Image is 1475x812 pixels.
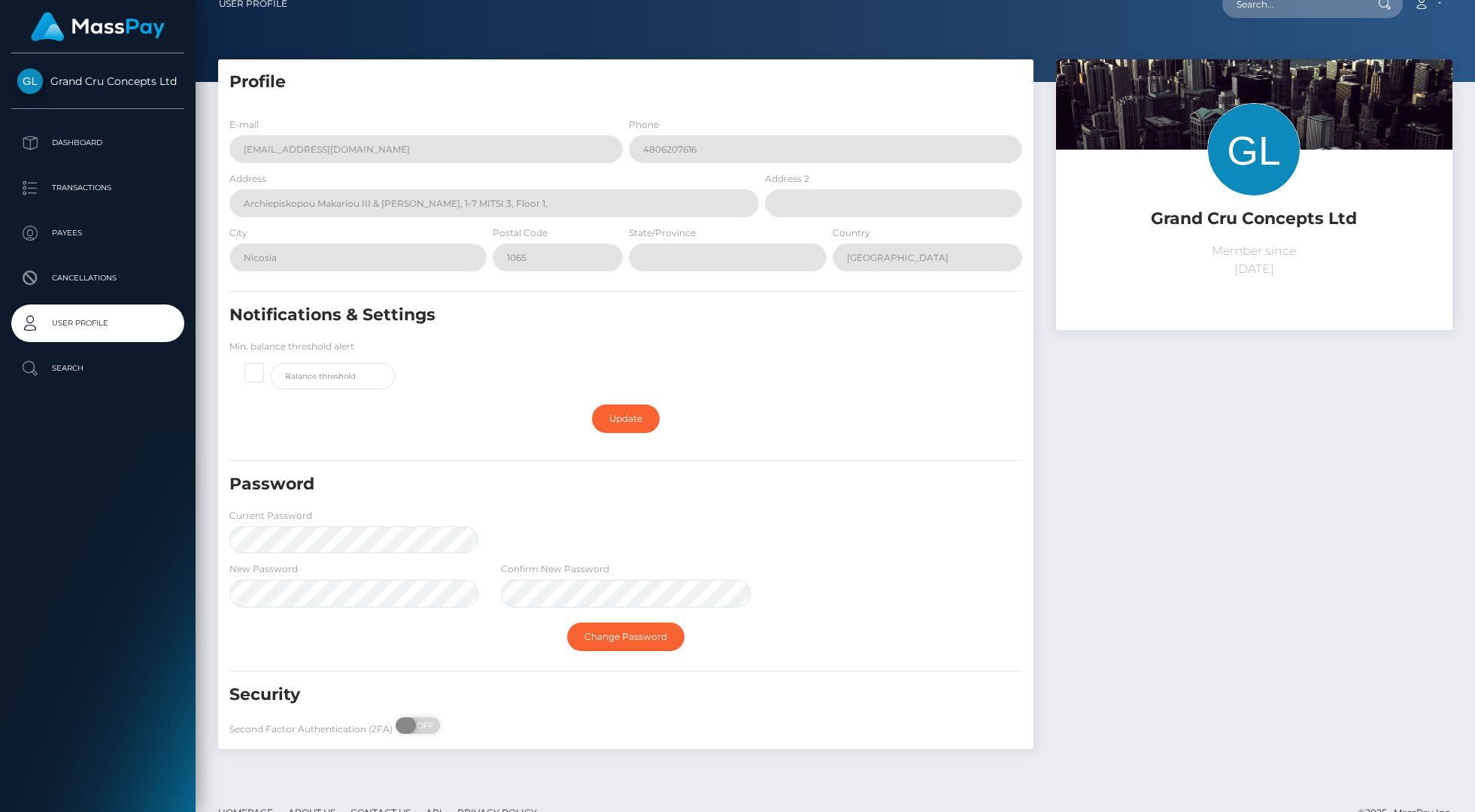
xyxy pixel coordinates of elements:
[229,172,266,186] label: Address
[629,118,659,132] label: Phone
[229,723,393,736] label: Second Factor Authentication (2FA)
[11,169,184,207] a: Transactions
[229,562,298,576] label: New Password
[1056,59,1452,323] img: ...
[1067,242,1441,278] p: Member since [DATE]
[229,473,894,496] h5: Password
[11,214,184,252] a: Payees
[229,509,312,523] label: Current Password
[229,683,894,707] h5: Security
[11,304,184,342] a: User Profile
[17,177,178,199] p: Transactions
[404,717,442,734] span: OFF
[17,312,178,335] p: User Profile
[567,623,684,651] a: Change Password
[833,226,870,240] label: Country
[11,350,184,387] a: Search
[31,12,165,41] img: MassPay Logo
[17,222,178,244] p: Payees
[17,357,178,380] p: Search
[1067,208,1441,231] h5: Grand Cru Concepts Ltd
[592,404,660,433] a: Update
[493,226,548,240] label: Postal Code
[229,71,1022,94] h5: Profile
[17,68,43,94] img: Grand Cru Concepts Ltd
[11,74,184,88] span: Grand Cru Concepts Ltd
[229,226,247,240] label: City
[17,132,178,154] p: Dashboard
[229,304,894,327] h5: Notifications & Settings
[17,267,178,289] p: Cancellations
[629,226,696,240] label: State/Province
[11,259,184,297] a: Cancellations
[229,118,259,132] label: E-mail
[11,124,184,162] a: Dashboard
[765,172,809,186] label: Address 2
[229,340,354,353] label: Min. balance threshold alert
[501,562,609,576] label: Confirm New Password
